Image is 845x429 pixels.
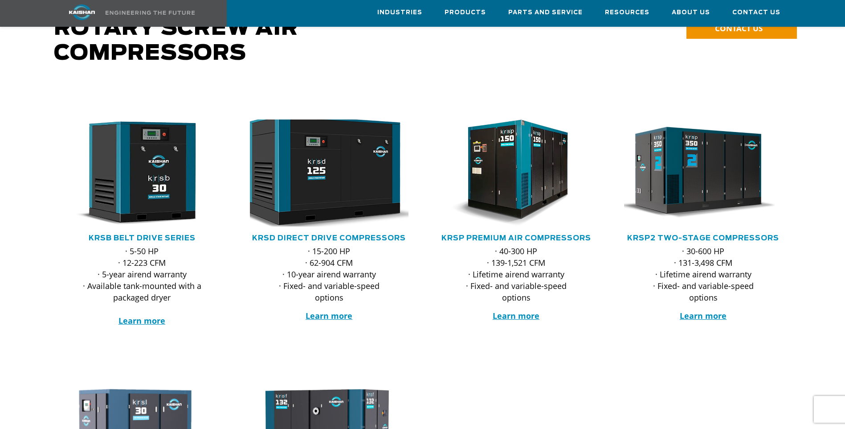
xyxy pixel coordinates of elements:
[268,245,391,303] p: · 15-200 HP · 62-904 CFM · 10-year airend warranty · Fixed- and variable-speed options
[627,235,779,242] a: KRSP2 Two-Stage Compressors
[377,0,422,25] a: Industries
[617,120,776,227] img: krsp350
[252,235,406,242] a: KRSD Direct Drive Compressors
[732,0,780,25] a: Contact Us
[680,310,727,321] a: Learn more
[430,120,589,227] img: krsp150
[493,310,539,321] a: Learn more
[63,120,221,227] div: krsb30
[445,0,486,25] a: Products
[605,8,649,18] span: Resources
[508,0,583,25] a: Parts and Service
[377,8,422,18] span: Industries
[732,8,780,18] span: Contact Us
[49,4,115,20] img: kaishan logo
[455,245,578,303] p: · 40-300 HP · 139-1,521 CFM · Lifetime airend warranty · Fixed- and variable-speed options
[441,235,591,242] a: KRSP Premium Air Compressors
[715,23,763,33] span: CONTACT US
[235,114,410,232] img: krsd125
[81,245,204,326] p: · 5-50 HP · 12-223 CFM · 5-year airend warranty · Available tank-mounted with a packaged dryer
[672,8,710,18] span: About Us
[118,315,165,326] a: Learn more
[89,235,196,242] a: KRSB Belt Drive Series
[106,11,195,15] img: Engineering the future
[672,0,710,25] a: About Us
[437,120,596,227] div: krsp150
[445,8,486,18] span: Products
[306,310,352,321] a: Learn more
[686,19,797,39] a: CONTACT US
[624,120,783,227] div: krsp350
[250,120,408,227] div: krsd125
[605,0,649,25] a: Resources
[508,8,583,18] span: Parts and Service
[56,120,215,227] img: krsb30
[642,245,765,303] p: · 30-600 HP · 131-3,498 CFM · Lifetime airend warranty · Fixed- and variable-speed options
